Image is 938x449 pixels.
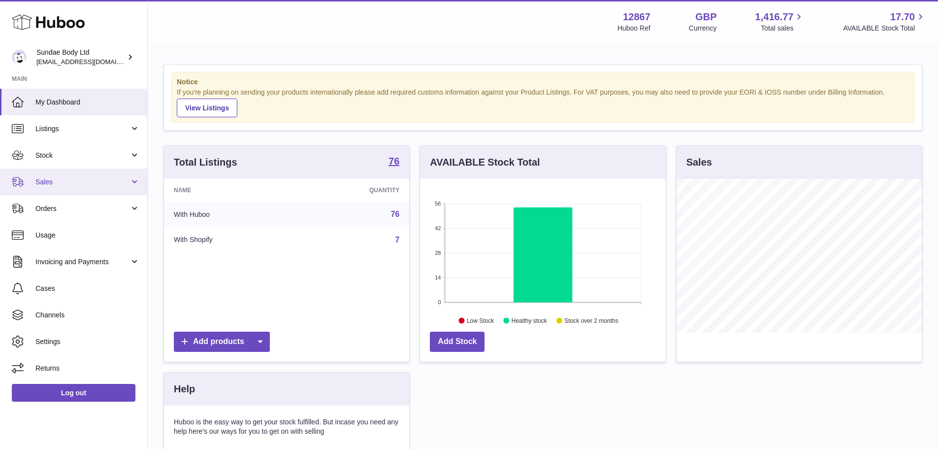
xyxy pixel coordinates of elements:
span: My Dashboard [35,98,140,107]
a: 76 [388,156,399,168]
span: Sales [35,177,129,187]
h3: Total Listings [174,156,237,169]
span: 1,416.77 [755,10,794,24]
a: Add products [174,332,270,352]
text: 56 [435,201,441,207]
strong: 12867 [623,10,650,24]
span: AVAILABLE Stock Total [843,24,926,33]
strong: Notice [177,77,909,87]
div: Sundae Body Ltd [36,48,125,67]
img: internalAdmin-12867@internal.huboo.com [12,50,27,65]
div: Huboo Ref [617,24,650,33]
h3: Sales [686,156,712,169]
a: 76 [391,210,400,218]
span: 17.70 [890,10,915,24]
h3: Help [174,382,195,396]
td: With Shopify [164,227,296,253]
span: Invoicing and Payments [35,257,129,267]
a: 17.70 AVAILABLE Stock Total [843,10,926,33]
th: Name [164,179,296,202]
text: 28 [435,250,441,256]
th: Quantity [296,179,410,202]
span: Listings [35,124,129,134]
div: Currency [689,24,717,33]
text: Low Stock [467,317,494,324]
strong: 76 [388,156,399,166]
div: If you're planning on sending your products internationally please add required customs informati... [177,88,909,117]
text: Healthy stock [512,317,548,324]
a: 7 [395,236,399,244]
a: View Listings [177,99,237,117]
td: With Huboo [164,202,296,227]
text: 42 [435,225,441,231]
span: Total sales [761,24,805,33]
text: 0 [438,299,441,305]
span: Stock [35,151,129,160]
text: Stock over 2 months [565,317,618,324]
span: Returns [35,364,140,373]
span: Orders [35,204,129,213]
p: Huboo is the easy way to get your stock fulfilled. But incase you need any help here's our ways f... [174,417,399,436]
a: Log out [12,384,135,402]
span: Usage [35,231,140,240]
strong: GBP [695,10,716,24]
a: Add Stock [430,332,485,352]
span: [EMAIL_ADDRESS][DOMAIN_NAME] [36,58,145,66]
span: Cases [35,284,140,293]
h3: AVAILABLE Stock Total [430,156,540,169]
span: Channels [35,311,140,320]
span: Settings [35,337,140,346]
text: 14 [435,275,441,280]
a: 1,416.77 Total sales [755,10,805,33]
